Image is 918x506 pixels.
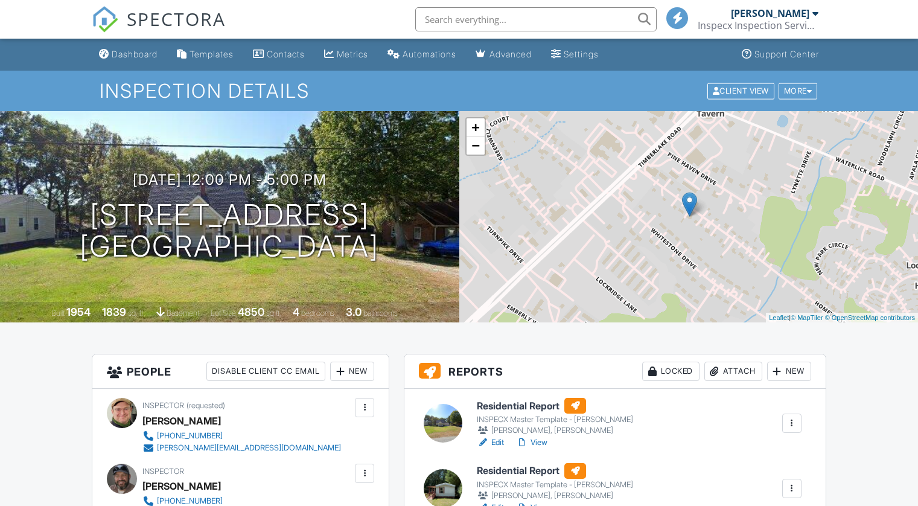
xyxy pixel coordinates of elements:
[779,83,818,99] div: More
[337,49,368,59] div: Metrics
[330,362,374,381] div: New
[767,362,811,381] div: New
[642,362,700,381] div: Locked
[142,477,221,495] div: [PERSON_NAME]
[66,306,91,318] div: 1954
[731,7,809,19] div: [PERSON_NAME]
[477,424,633,437] div: [PERSON_NAME], [PERSON_NAME]
[238,306,264,318] div: 4850
[516,437,547,449] a: View
[791,314,823,321] a: © MapTiler
[92,354,389,389] h3: People
[206,362,325,381] div: Disable Client CC Email
[51,309,65,318] span: Built
[471,43,537,66] a: Advanced
[766,313,918,323] div: |
[477,463,633,479] h6: Residential Report
[94,43,162,66] a: Dashboard
[404,354,826,389] h3: Reports
[190,49,234,59] div: Templates
[157,443,341,453] div: [PERSON_NAME][EMAIL_ADDRESS][DOMAIN_NAME]
[92,16,226,42] a: SPECTORA
[266,309,281,318] span: sq.ft.
[467,136,485,155] a: Zoom out
[157,496,223,506] div: [PHONE_NUMBER]
[477,398,633,437] a: Residential Report INSPECX Master Template - [PERSON_NAME] [PERSON_NAME], [PERSON_NAME]
[477,437,504,449] a: Edit
[477,490,633,502] div: [PERSON_NAME], [PERSON_NAME]
[172,43,238,66] a: Templates
[301,309,334,318] span: bedrooms
[754,49,819,59] div: Support Center
[128,309,145,318] span: sq. ft.
[100,80,818,101] h1: Inspection Details
[704,362,762,381] div: Attach
[467,118,485,136] a: Zoom in
[769,314,789,321] a: Leaflet
[142,467,184,476] span: Inspector
[415,7,657,31] input: Search everything...
[167,309,199,318] span: basement
[142,401,184,410] span: Inspector
[133,171,327,188] h3: [DATE] 12:00 pm - 5:00 pm
[546,43,604,66] a: Settings
[698,19,818,31] div: Inspecx Inspection Services
[211,309,236,318] span: Lot Size
[383,43,461,66] a: Automations (Basic)
[92,6,118,33] img: The Best Home Inspection Software - Spectora
[706,86,777,95] a: Client View
[564,49,599,59] div: Settings
[102,306,126,318] div: 1839
[477,398,633,414] h6: Residential Report
[248,43,310,66] a: Contacts
[127,6,226,31] span: SPECTORA
[142,430,341,442] a: [PHONE_NUMBER]
[112,49,158,59] div: Dashboard
[157,431,223,441] div: [PHONE_NUMBER]
[142,442,341,454] a: [PERSON_NAME][EMAIL_ADDRESS][DOMAIN_NAME]
[267,49,305,59] div: Contacts
[142,412,221,430] div: [PERSON_NAME]
[319,43,373,66] a: Metrics
[80,199,379,263] h1: [STREET_ADDRESS] [GEOGRAPHIC_DATA]
[825,314,915,321] a: © OpenStreetMap contributors
[186,401,225,410] span: (requested)
[477,463,633,502] a: Residential Report INSPECX Master Template - [PERSON_NAME] [PERSON_NAME], [PERSON_NAME]
[477,415,633,424] div: INSPECX Master Template - [PERSON_NAME]
[707,83,774,99] div: Client View
[477,480,633,490] div: INSPECX Master Template - [PERSON_NAME]
[403,49,456,59] div: Automations
[363,309,398,318] span: bathrooms
[293,306,299,318] div: 4
[489,49,532,59] div: Advanced
[346,306,362,318] div: 3.0
[737,43,824,66] a: Support Center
